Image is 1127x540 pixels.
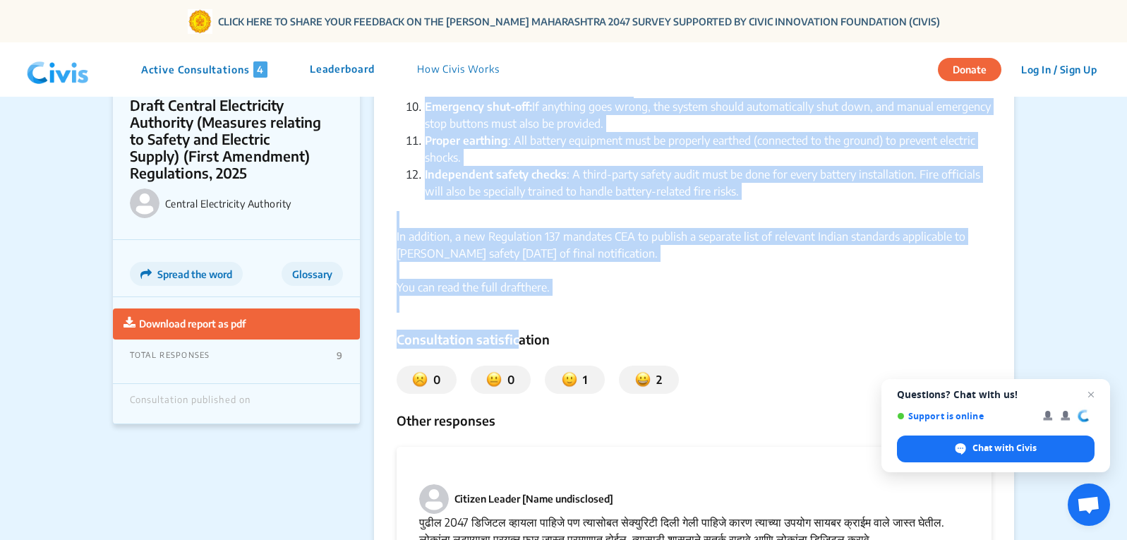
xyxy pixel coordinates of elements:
span: Spread the word [157,268,232,280]
div: You can read the full draft . [397,279,992,313]
strong: checks [531,167,567,181]
p: 0 [428,371,440,388]
span: Chat with Civis [897,436,1095,462]
img: somewhat_dissatisfied.svg [486,371,502,388]
p: Citizen Leader [Name undisclosed] [454,491,613,507]
span: Glossary [292,268,332,280]
p: Other responses [397,411,992,430]
button: Log In / Sign Up [1012,59,1106,80]
img: Gom Logo [188,9,212,34]
a: Open chat [1068,484,1110,526]
img: somewhat_satisfied.svg [562,371,577,388]
img: person-default.svg [419,484,449,514]
strong: Independent [425,167,493,181]
strong: earthing [463,133,508,148]
p: 9 [337,350,342,361]
p: Leaderboard [310,61,375,78]
img: satisfied.svg [635,371,651,388]
button: Glossary [282,262,343,286]
p: 2 [651,371,662,388]
p: TOTAL RESPONSES [130,350,210,361]
p: Active Consultations [141,61,267,78]
p: 1 [577,371,587,388]
strong: Emergency [425,100,484,114]
p: Central Electricity Authority [165,198,343,210]
a: Donate [938,61,1012,76]
li: : All battery equipment must be properly earthed (connected to the ground) to prevent electric sh... [425,132,992,166]
button: Donate [938,58,1001,81]
div: In addition, a new Regulation 137 mandates CEA to publish a separate list of relevant Indian stan... [397,211,992,279]
span: Support is online [897,411,1033,421]
li: If anything goes wrong, the system should automatically shut down, and manual emergency stop butt... [425,98,992,132]
img: navlogo.png [21,49,95,91]
p: How Civis Works [417,61,500,78]
p: 0 [502,371,514,388]
strong: safety [496,167,529,181]
strong: shut-off: [487,100,532,114]
img: dissatisfied.svg [412,371,428,388]
div: Consultation published on [130,395,251,413]
a: here [525,280,547,294]
button: Spread the word [130,262,243,286]
p: Draft Central Electricity Authority (Measures relating to Safety and Electric Supply) (First Amen... [130,97,322,181]
img: Central Electricity Authority logo [130,188,159,218]
p: Consultation satisfication [397,330,992,349]
span: Download report as pdf [139,318,246,330]
button: Download report as pdf [113,308,360,340]
strong: Proper [425,133,460,148]
span: Chat with Civis [972,442,1037,455]
span: 4 [253,61,267,78]
span: Questions? Chat with us! [897,389,1095,400]
a: CLICK HERE TO SHARE YOUR FEEDBACK ON THE [PERSON_NAME] MAHARASHTRA 2047 SURVEY SUPPORTED BY CIVIC... [218,14,940,29]
li: : A third-party safety audit must be done for every battery installation. Fire officials will als... [425,166,992,200]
